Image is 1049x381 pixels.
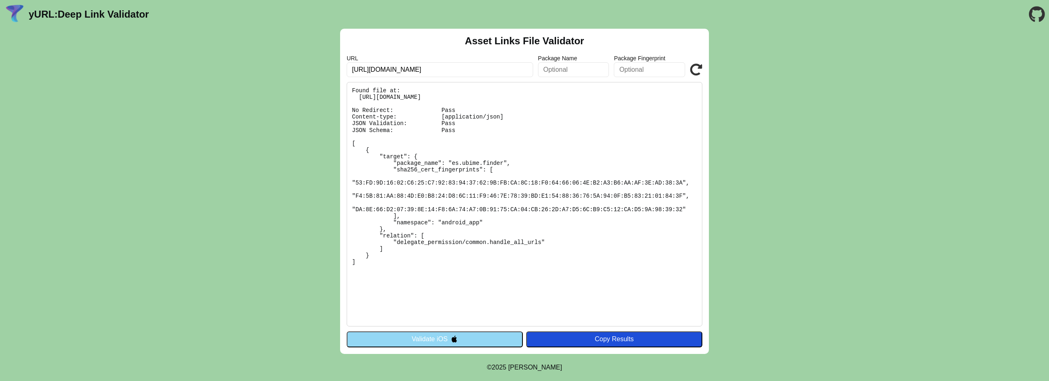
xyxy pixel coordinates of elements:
input: Required [347,62,533,77]
img: appleIcon.svg [451,335,458,342]
label: Package Name [538,55,609,62]
a: Michael Ibragimchayev's Personal Site [508,364,562,371]
input: Optional [614,62,685,77]
a: yURL:Deep Link Validator [29,9,149,20]
button: Validate iOS [347,331,523,347]
button: Copy Results [526,331,702,347]
label: Package Fingerprint [614,55,685,62]
pre: Found file at: [URL][DOMAIN_NAME] No Redirect: Pass Content-type: [application/json] JSON Validat... [347,82,702,326]
img: yURL Logo [4,4,25,25]
span: 2025 [492,364,506,371]
div: Copy Results [530,335,698,343]
label: URL [347,55,533,62]
input: Optional [538,62,609,77]
h2: Asset Links File Validator [465,35,584,47]
footer: © [487,354,562,381]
